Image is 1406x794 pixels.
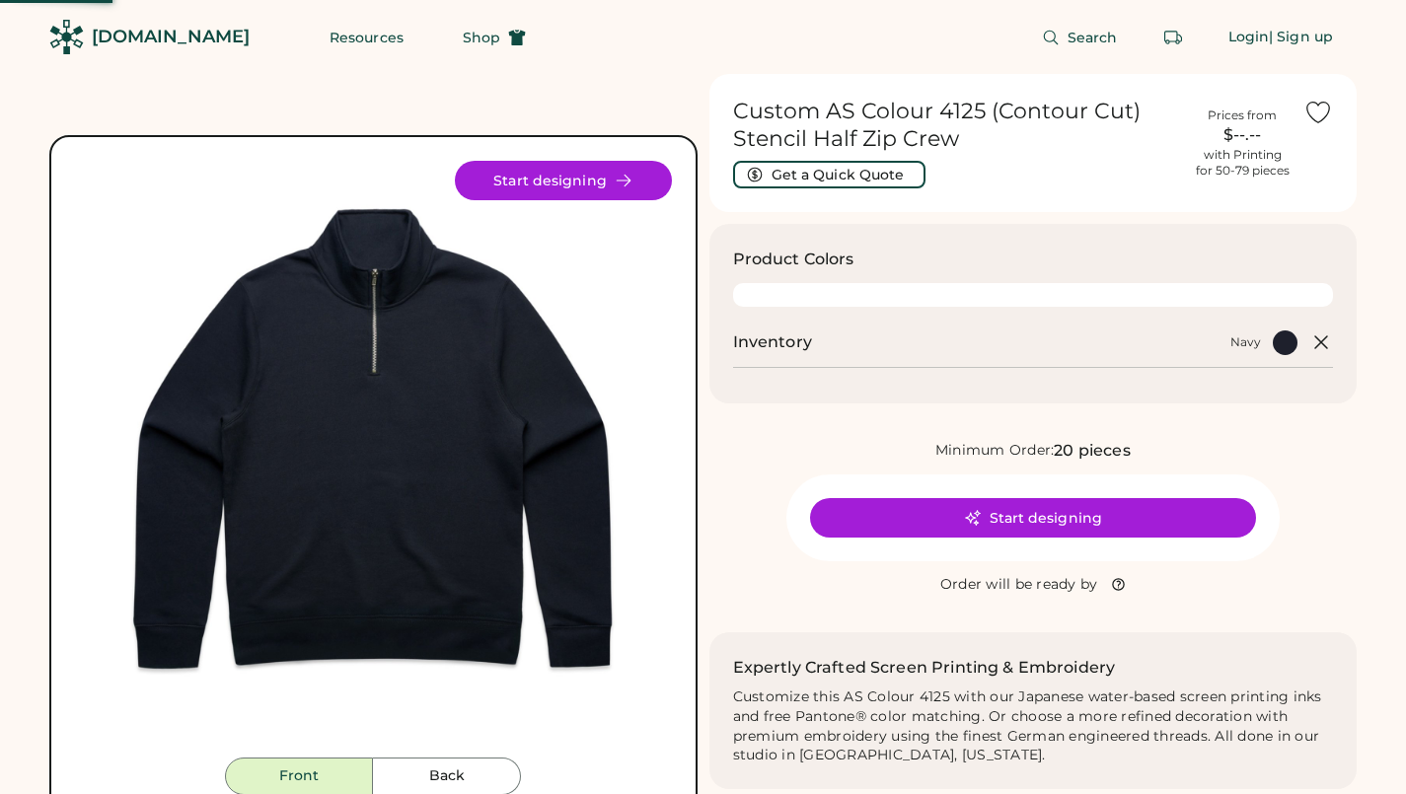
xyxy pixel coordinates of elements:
[1068,31,1118,44] span: Search
[1228,28,1270,47] div: Login
[733,656,1116,680] h2: Expertly Crafted Screen Printing & Embroidery
[1230,334,1261,350] div: Navy
[455,161,672,200] button: Start designing
[1018,18,1142,57] button: Search
[733,330,812,354] h2: Inventory
[439,18,550,57] button: Shop
[49,20,84,54] img: Rendered Logo - Screens
[306,18,427,57] button: Resources
[1054,439,1130,463] div: 20 pieces
[1153,18,1193,57] button: Retrieve an order
[733,161,925,188] button: Get a Quick Quote
[733,98,1182,153] h1: Custom AS Colour 4125 (Contour Cut) Stencil Half Zip Crew
[1269,28,1333,47] div: | Sign up
[1196,147,1290,179] div: with Printing for 50-79 pieces
[92,25,250,49] div: [DOMAIN_NAME]
[733,248,854,271] h3: Product Colors
[75,161,672,758] div: 4125 Style Image
[1193,123,1292,147] div: $--.--
[1208,108,1277,123] div: Prices from
[810,498,1256,538] button: Start designing
[940,575,1098,595] div: Order will be ready by
[935,441,1055,461] div: Minimum Order:
[75,161,672,758] img: 4125 - Navy Front Image
[733,687,1334,766] div: Customize this AS Colour 4125 with our Japanese water-based screen printing inks and free Pantone...
[463,31,500,44] span: Shop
